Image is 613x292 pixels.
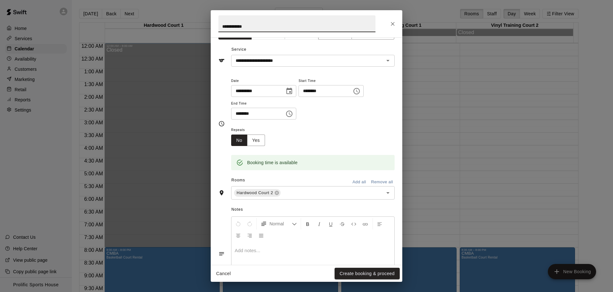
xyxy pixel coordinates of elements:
button: Formatting Options [258,218,299,230]
button: Open [383,56,392,65]
button: No [231,135,247,146]
span: Rooms [231,178,245,182]
span: Repeats [231,126,270,135]
button: Open [383,188,392,197]
div: Hardwood Court 2 [234,189,281,197]
button: Insert Code [348,218,359,230]
span: Start Time [299,77,364,85]
svg: Notes [218,251,225,257]
button: Format Strikethrough [337,218,348,230]
button: Right Align [244,230,255,241]
button: Choose time, selected time is 6:30 AM [350,85,363,98]
button: Close [387,18,398,30]
div: outlined button group [231,135,265,146]
button: Add all [349,177,369,187]
button: Choose date, selected date is Sep 27, 2025 [283,85,296,98]
span: Service [231,47,246,52]
button: Format Bold [302,218,313,230]
button: Center Align [233,230,244,241]
button: Left Align [374,218,385,230]
button: Format Italics [314,218,325,230]
button: Justify Align [256,230,267,241]
svg: Rooms [218,190,225,196]
button: Insert Link [360,218,371,230]
button: Remove all [369,177,395,187]
button: Format Underline [325,218,336,230]
button: Yes [247,135,265,146]
span: Hardwood Court 2 [234,190,276,196]
div: Booking time is available [247,157,298,168]
button: Redo [244,218,255,230]
button: Choose time, selected time is 7:00 AM [283,107,296,120]
button: Cancel [213,268,234,280]
svg: Service [218,57,225,64]
button: Undo [233,218,244,230]
span: End Time [231,99,296,108]
span: Normal [269,221,292,227]
button: Create booking & proceed [335,268,400,280]
svg: Timing [218,120,225,127]
span: Notes [231,205,395,215]
span: Date [231,77,296,85]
